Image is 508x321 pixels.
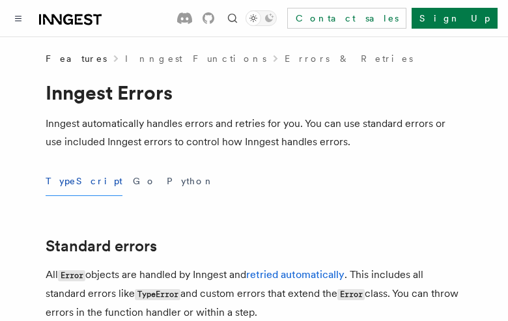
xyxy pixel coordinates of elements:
a: Inngest Functions [125,52,266,65]
button: Toggle navigation [10,10,26,26]
a: retried automatically [246,268,345,281]
p: Inngest automatically handles errors and retries for you. You can use standard errors or use incl... [46,115,462,151]
code: Error [337,289,365,300]
a: Contact sales [287,8,406,29]
button: Find something... [225,10,240,26]
button: Toggle dark mode [246,10,277,26]
code: Error [58,270,85,281]
code: TypeError [135,289,180,300]
a: Errors & Retries [285,52,413,65]
button: Go [133,167,156,196]
a: Standard errors [46,237,157,255]
span: Features [46,52,107,65]
button: TypeScript [46,167,122,196]
h1: Inngest Errors [46,81,462,104]
button: Python [167,167,214,196]
a: Sign Up [412,8,498,29]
